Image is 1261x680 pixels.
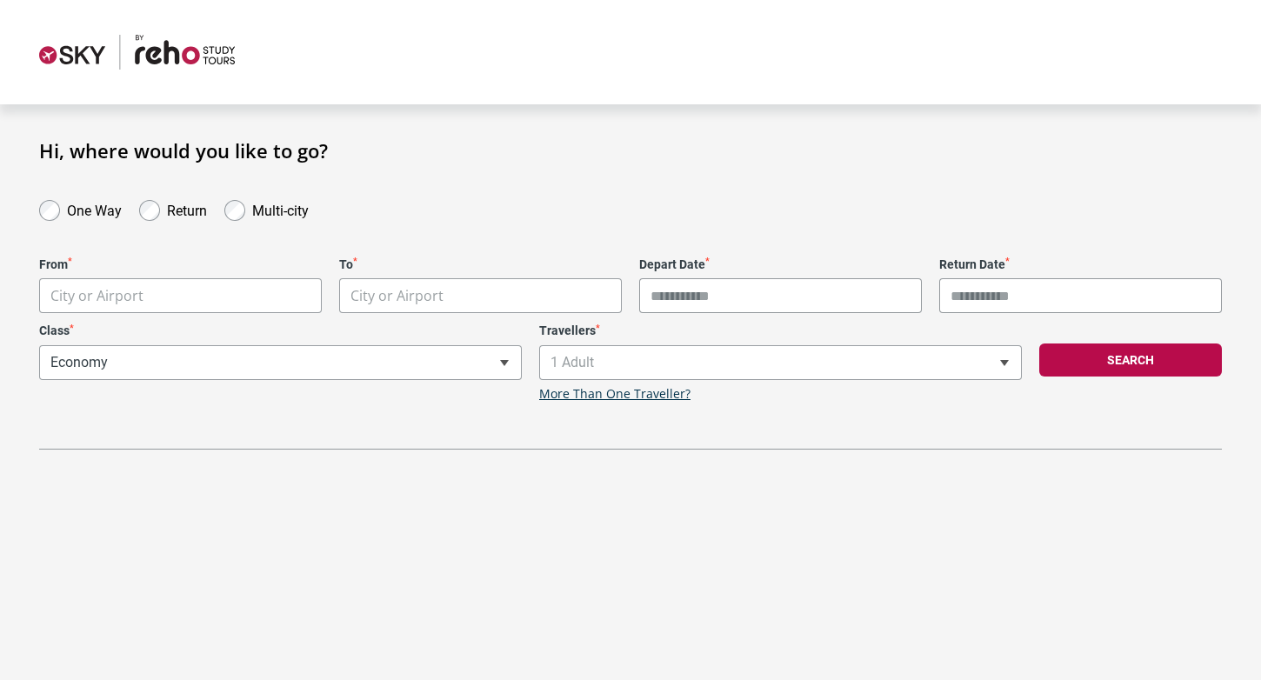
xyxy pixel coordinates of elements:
[39,139,1222,162] h1: Hi, where would you like to go?
[40,346,521,379] span: Economy
[350,286,444,305] span: City or Airport
[39,345,522,380] span: Economy
[539,387,691,402] a: More Than One Traveller?
[540,346,1021,379] span: 1 Adult
[39,278,322,313] span: City or Airport
[939,257,1222,272] label: Return Date
[39,257,322,272] label: From
[50,286,143,305] span: City or Airport
[167,198,207,219] label: Return
[252,198,309,219] label: Multi-city
[539,323,1022,338] label: Travellers
[67,198,122,219] label: One Way
[1039,343,1222,377] button: Search
[339,257,622,272] label: To
[339,278,622,313] span: City or Airport
[39,323,522,338] label: Class
[539,345,1022,380] span: 1 Adult
[340,279,621,313] span: City or Airport
[40,279,321,313] span: City or Airport
[639,257,922,272] label: Depart Date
